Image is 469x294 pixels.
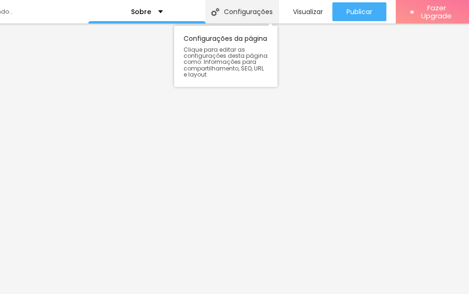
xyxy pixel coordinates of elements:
[418,4,455,20] span: Fazer Upgrade
[211,8,219,16] img: Icone
[332,2,386,21] button: Publicar
[346,8,372,15] span: Publicar
[293,8,323,15] span: Visualizar
[279,2,332,21] button: Visualizar
[131,8,151,15] p: Sobre
[174,26,277,87] div: Configurações da página
[184,46,268,77] span: Clique para editar as configurações desta página como: Informações para compartilhamento, SEO, UR...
